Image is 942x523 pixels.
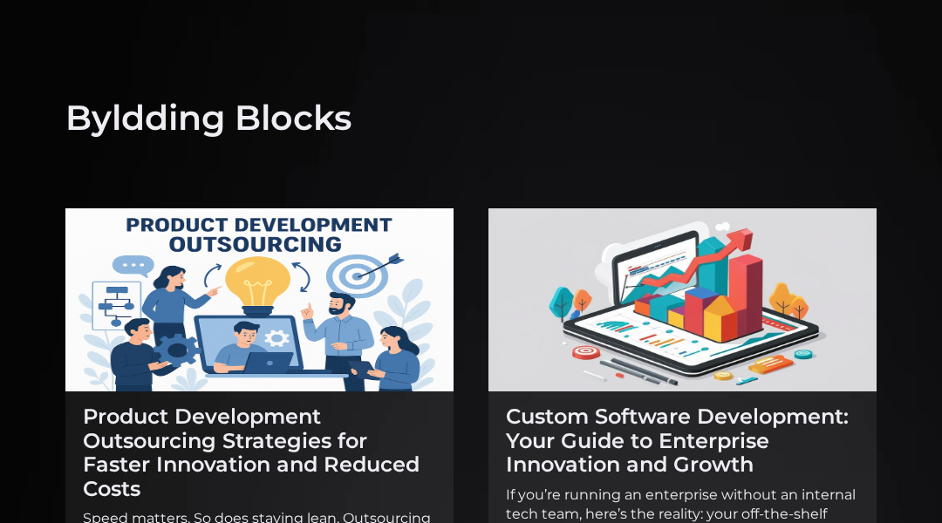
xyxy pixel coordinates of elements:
[83,404,436,500] h2: Product Development Outsourcing Strategies for Faster Innovation and Reduced Costs
[506,404,859,477] h2: Custom Software Development: Your Guide to Enterprise Innovation and Growth
[65,70,352,140] h1: Byldding Blocks
[488,208,877,391] img: Custom Software Development: Your Guide to Enterprise Innovation and Growth
[65,208,454,391] img: Product Development Outsourcing Strategies for Faster Innovation and Reduced Costs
